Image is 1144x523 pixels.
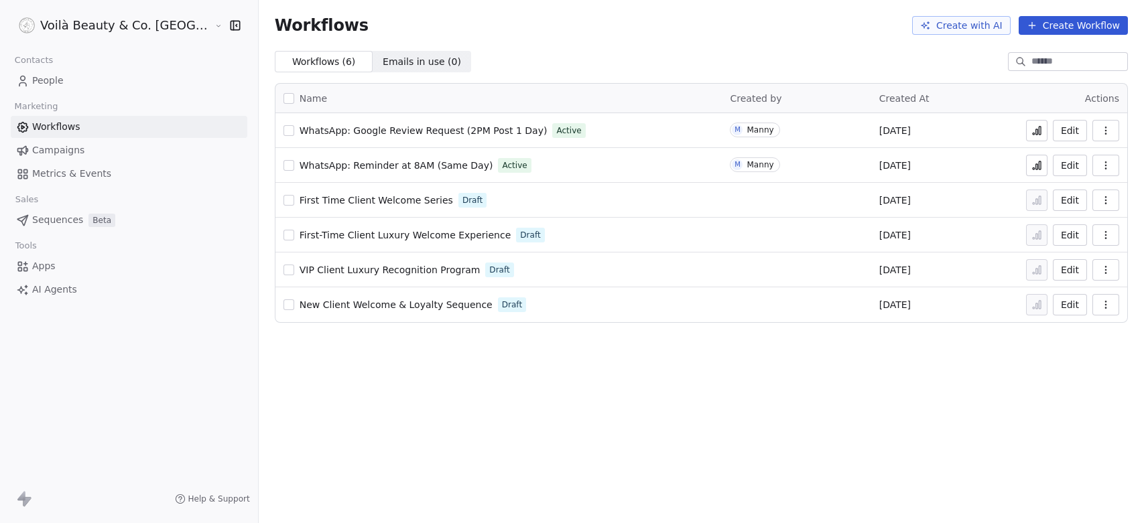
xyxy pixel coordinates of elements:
span: New Client Welcome & Loyalty Sequence [300,299,493,310]
a: First-Time Client Luxury Welcome Experience [300,228,511,242]
span: Tools [9,236,42,256]
span: First Time Client Welcome Series [300,195,453,206]
a: AI Agents [11,279,247,301]
button: Edit [1053,155,1087,176]
span: Marketing [9,96,64,117]
span: Created by [730,93,781,104]
span: Active [502,159,527,171]
a: Metrics & Events [11,163,247,185]
span: Sales [9,190,44,210]
button: Create Workflow [1019,16,1128,35]
span: Active [556,125,581,137]
div: Manny [747,160,773,169]
span: Workflows [32,120,80,134]
button: Voilà Beauty & Co. [GEOGRAPHIC_DATA] [16,14,204,37]
span: Campaigns [32,143,84,157]
button: Create with AI [912,16,1011,35]
span: Contacts [9,50,59,70]
a: Workflows [11,116,247,138]
span: WhatsApp: Reminder at 8AM (Same Day) [300,160,493,171]
span: Sequences [32,213,83,227]
span: [DATE] [879,124,911,137]
span: Beta [88,214,115,227]
span: Workflows [275,16,369,35]
span: Draft [462,194,483,206]
button: Edit [1053,294,1087,315]
span: [DATE] [879,159,911,172]
span: Draft [489,264,509,276]
span: WhatsApp: Google Review Request (2PM Post 1 Day) [300,125,548,136]
button: Edit [1053,190,1087,211]
a: New Client Welcome & Loyalty Sequence [300,298,493,311]
a: Help & Support [175,494,250,504]
span: Created At [879,93,930,104]
div: Manny [747,125,773,135]
a: Apps [11,255,247,277]
a: VIP Client Luxury Recognition Program [300,263,481,277]
span: Draft [502,299,522,311]
a: WhatsApp: Google Review Request (2PM Post 1 Day) [300,124,548,137]
span: [DATE] [879,298,911,311]
div: M [735,159,741,170]
span: Apps [32,259,56,273]
a: First Time Client Welcome Series [300,194,453,207]
span: Emails in use ( 0 ) [383,55,461,69]
a: People [11,70,247,92]
button: Edit [1053,259,1087,281]
span: [DATE] [879,228,911,242]
a: SequencesBeta [11,209,247,231]
span: VIP Client Luxury Recognition Program [300,265,481,275]
span: People [32,74,64,88]
a: WhatsApp: Reminder at 8AM (Same Day) [300,159,493,172]
span: Voilà Beauty & Co. [GEOGRAPHIC_DATA] [40,17,211,34]
span: First-Time Client Luxury Welcome Experience [300,230,511,240]
span: Name [300,92,327,106]
span: [DATE] [879,194,911,207]
span: Metrics & Events [32,167,111,181]
span: Actions [1085,93,1119,104]
span: Help & Support [188,494,250,504]
div: M [735,125,741,135]
button: Edit [1053,120,1087,141]
a: Campaigns [11,139,247,161]
span: Draft [520,229,540,241]
span: [DATE] [879,263,911,277]
button: Edit [1053,224,1087,246]
span: AI Agents [32,283,77,297]
img: Voila_Beauty_And_Co_Logo.png [19,17,35,33]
